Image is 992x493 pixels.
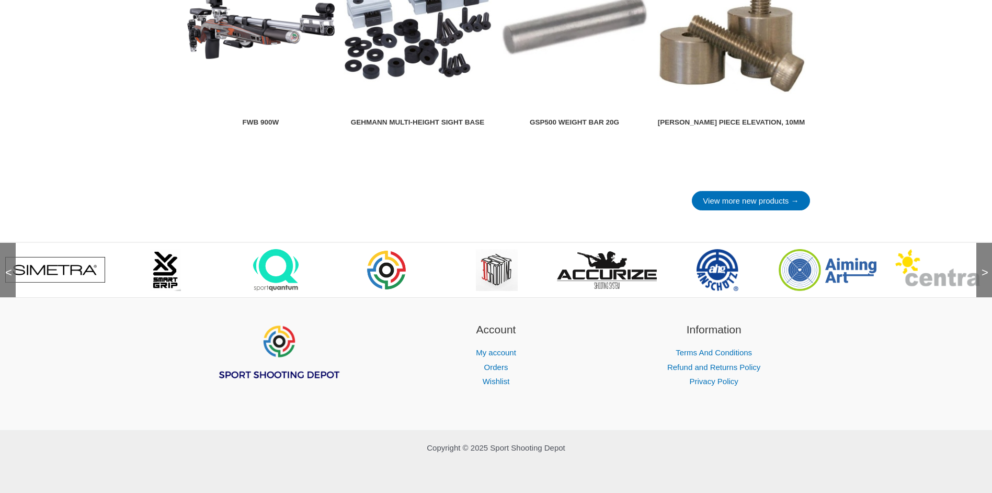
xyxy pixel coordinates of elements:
[676,348,752,357] a: Terms And Conditions
[476,348,516,357] a: My account
[618,321,810,389] aside: Footer Widget 3
[183,321,374,406] aside: Footer Widget 1
[400,321,592,389] aside: Footer Widget 2
[400,321,592,338] h2: Account
[689,377,738,386] a: Privacy Policy
[183,441,810,455] p: Copyright © 2025 Sport Shooting Depot
[500,117,649,128] div: GSP500 Weight Bar 20g
[976,257,987,267] span: >
[187,117,335,128] div: FWB 900W
[618,345,810,389] nav: Information
[618,321,810,338] h2: Information
[483,377,510,386] a: Wishlist
[692,191,809,210] a: View more new products →
[667,363,760,372] a: Refund and Returns Policy
[657,117,806,128] div: [PERSON_NAME] Piece Elevation, 10mm
[484,363,508,372] a: Orders
[344,117,492,128] div: Gehmann Multi-height Sight Base
[400,345,592,389] nav: Account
